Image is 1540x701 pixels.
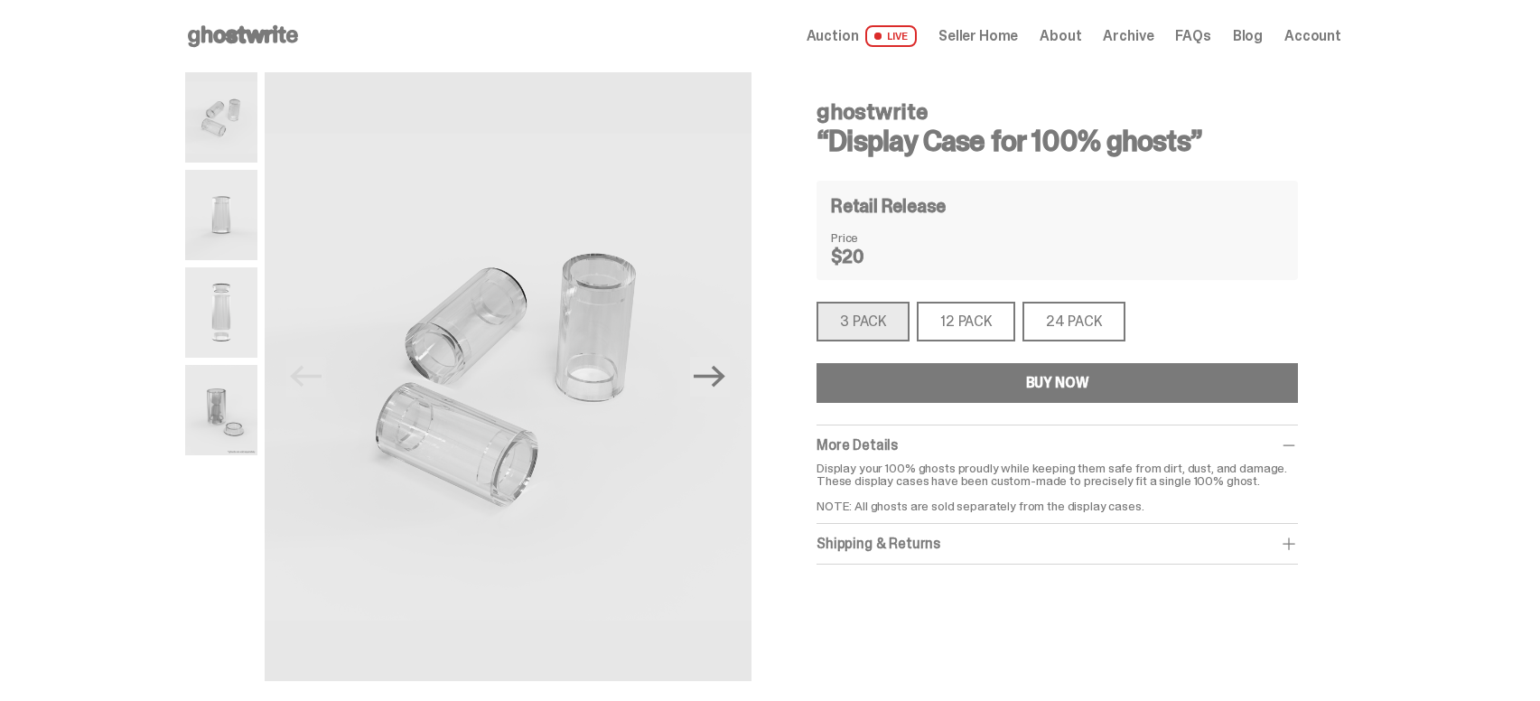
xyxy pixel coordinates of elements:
[185,365,257,455] img: display%20case%20example.png
[807,25,917,47] a: Auction LIVE
[1103,29,1153,43] a: Archive
[817,363,1298,403] button: BUY NOW
[938,29,1018,43] a: Seller Home
[265,72,751,681] img: display%20cases%203.png
[817,101,1298,123] h4: ghostwrite
[185,267,257,358] img: display%20case%20open.png
[690,357,730,397] button: Next
[1233,29,1263,43] a: Blog
[185,170,257,260] img: display%20case%201.png
[817,435,898,454] span: More Details
[1175,29,1210,43] a: FAQs
[1026,376,1089,390] div: BUY NOW
[807,29,859,43] span: Auction
[917,302,1015,341] div: 12 PACK
[865,25,917,47] span: LIVE
[185,72,257,163] img: display%20cases%203.png
[817,535,1298,553] div: Shipping & Returns
[1022,302,1125,341] div: 24 PACK
[817,462,1298,512] p: Display your 100% ghosts proudly while keeping them safe from dirt, dust, and damage. These displ...
[817,302,910,341] div: 3 PACK
[831,248,921,266] dd: $20
[831,197,946,215] h4: Retail Release
[817,126,1298,155] h3: “Display Case for 100% ghosts”
[1040,29,1081,43] a: About
[831,231,921,244] dt: Price
[1284,29,1341,43] a: Account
